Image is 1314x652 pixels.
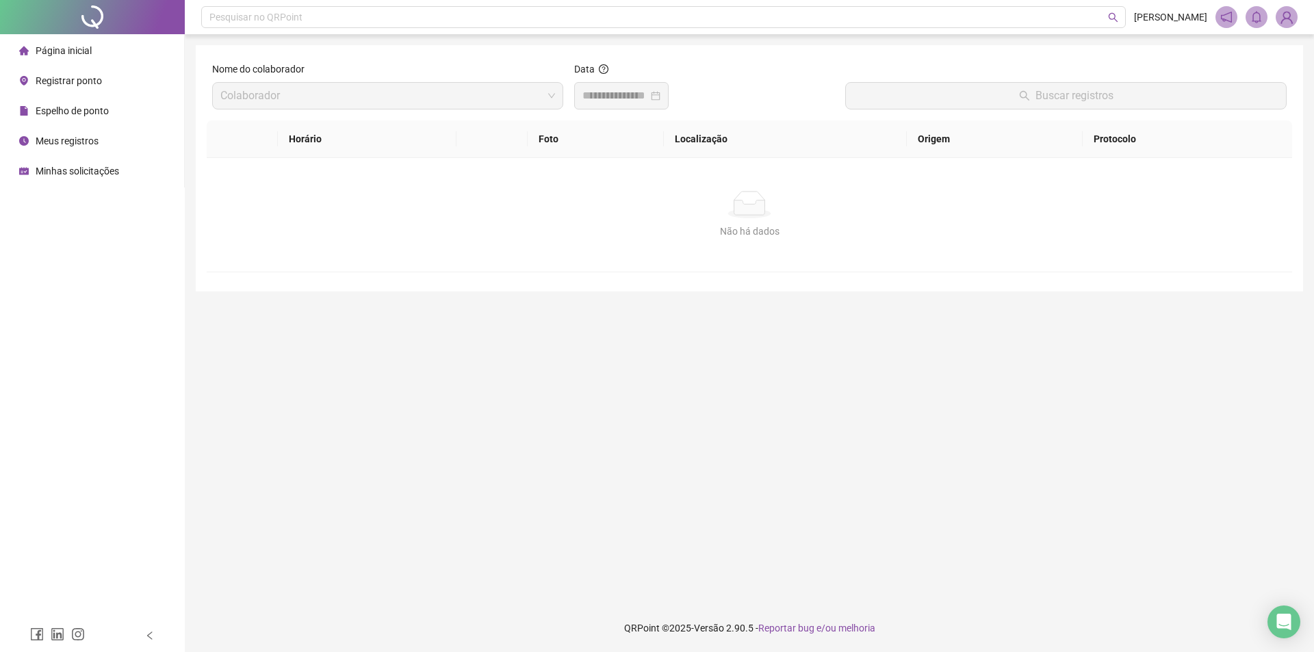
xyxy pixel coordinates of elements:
[212,62,313,77] label: Nome do colaborador
[145,631,155,640] span: left
[664,120,907,158] th: Localização
[1250,11,1263,23] span: bell
[36,135,99,146] span: Meus registros
[19,166,29,176] span: schedule
[599,64,608,74] span: question-circle
[223,224,1276,239] div: Não há dados
[36,75,102,86] span: Registrar ponto
[71,627,85,641] span: instagram
[1083,120,1292,158] th: Protocolo
[278,120,456,158] th: Horário
[694,623,724,634] span: Versão
[19,136,29,146] span: clock-circle
[1276,7,1297,27] img: 93606
[528,120,664,158] th: Foto
[30,627,44,641] span: facebook
[51,627,64,641] span: linkedin
[36,45,92,56] span: Página inicial
[574,64,595,75] span: Data
[185,604,1314,652] footer: QRPoint © 2025 - 2.90.5 -
[36,105,109,116] span: Espelho de ponto
[1267,605,1300,638] div: Open Intercom Messenger
[19,76,29,86] span: environment
[19,106,29,116] span: file
[19,46,29,55] span: home
[1108,12,1118,23] span: search
[1134,10,1207,25] span: [PERSON_NAME]
[1220,11,1233,23] span: notification
[758,623,875,634] span: Reportar bug e/ou melhoria
[907,120,1083,158] th: Origem
[845,82,1287,109] button: Buscar registros
[36,166,119,177] span: Minhas solicitações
